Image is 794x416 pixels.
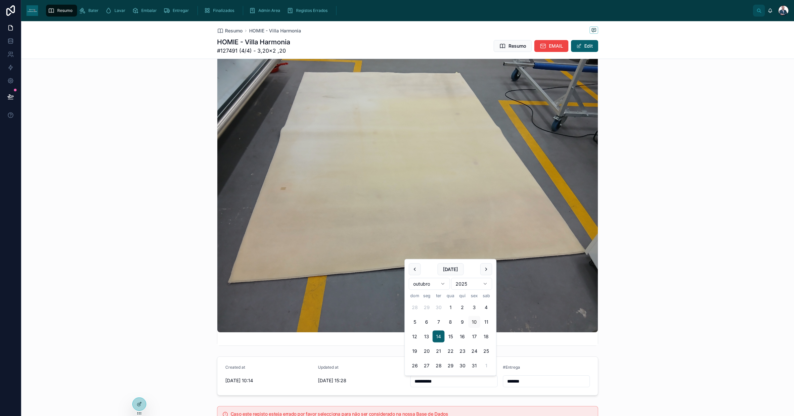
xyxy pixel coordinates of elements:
span: Lavar [114,8,125,13]
span: EMAIL [549,43,563,49]
a: Registos Errados [285,5,332,17]
button: terça-feira, 28 de outubro de 2025 [433,360,445,372]
button: segunda-feira, 13 de outubro de 2025 [421,331,433,343]
span: [DATE] 10:14 [225,377,313,384]
a: Entregar [161,5,194,17]
button: quinta-feira, 9 de outubro de 2025 [457,316,468,328]
img: App logo [26,5,38,16]
span: Bater [88,8,99,13]
span: Finalizados [213,8,234,13]
button: quarta-feira, 1 de outubro de 2025 [445,301,457,313]
button: Resumo [494,40,532,52]
span: Created at [225,365,245,370]
button: quarta-feira, 8 de outubro de 2025 [445,316,457,328]
button: segunda-feira, 20 de outubro de 2025 [421,345,433,357]
button: sexta-feira, 3 de outubro de 2025 [468,301,480,313]
h1: HOMIE - Villa Harmonia [217,37,290,47]
button: segunda-feira, 6 de outubro de 2025 [421,316,433,328]
span: Resumo [57,8,72,13]
button: sábado, 11 de outubro de 2025 [480,316,492,328]
span: #Entrega [503,365,520,370]
button: sexta-feira, 24 de outubro de 2025 [468,345,480,357]
a: Admin Area [247,5,285,17]
button: sábado, 18 de outubro de 2025 [480,331,492,343]
span: Admin Area [258,8,280,13]
th: segunda-feira [421,293,433,299]
a: Resumo [217,27,243,34]
th: quinta-feira [457,293,468,299]
button: terça-feira, 7 de outubro de 2025 [433,316,445,328]
span: Registos Errados [296,8,328,13]
button: quinta-feira, 16 de outubro de 2025 [457,331,468,343]
span: Resumo [225,27,243,34]
a: HOMIE - Villa Harmonia [249,27,301,34]
button: sábado, 1 de novembro de 2025 [480,360,492,372]
th: sexta-feira [468,293,480,299]
span: Embalar [141,8,157,13]
button: quarta-feira, 22 de outubro de 2025 [445,345,457,357]
button: terça-feira, 30 de setembro de 2025 [433,301,445,313]
a: Lavar [103,5,130,17]
a: Finalizados [202,5,239,17]
button: domingo, 19 de outubro de 2025 [409,345,421,357]
th: quarta-feira [445,293,457,299]
button: sábado, 25 de outubro de 2025 [480,345,492,357]
button: sexta-feira, 17 de outubro de 2025 [468,331,480,343]
span: Entregar [173,8,189,13]
button: segunda-feira, 27 de outubro de 2025 [421,360,433,372]
button: terça-feira, 21 de outubro de 2025 [433,345,445,357]
button: EMAIL [534,40,568,52]
button: domingo, 12 de outubro de 2025 [409,331,421,343]
img: 17600887688664562254240130320051.jpg [217,47,598,333]
span: [DATE] 15:28 [318,377,405,384]
span: #127491 (4/4) - 3,20×2 ,20 [217,47,290,55]
button: sábado, 4 de outubro de 2025 [480,301,492,313]
button: quinta-feira, 2 de outubro de 2025 [457,301,468,313]
button: quarta-feira, 15 de outubro de 2025 [445,331,457,343]
th: sábado [480,293,492,299]
span: Resumo [508,43,526,49]
button: domingo, 28 de setembro de 2025 [409,301,421,313]
button: segunda-feira, 29 de setembro de 2025 [421,301,433,313]
a: Bater [77,5,103,17]
button: quarta-feira, 29 de outubro de 2025 [445,360,457,372]
button: [DATE] [437,263,463,275]
button: quinta-feira, 30 de outubro de 2025 [457,360,468,372]
button: Today, sexta-feira, 10 de outubro de 2025 [468,316,480,328]
button: quinta-feira, 23 de outubro de 2025 [457,345,468,357]
th: domingo [409,293,421,299]
button: terça-feira, 14 de outubro de 2025, selected [433,331,445,343]
a: Embalar [130,5,161,17]
table: outubro 2025 [409,293,492,372]
button: sexta-feira, 31 de outubro de 2025 [468,360,480,372]
button: domingo, 26 de outubro de 2025 [409,360,421,372]
div: scrollable content [43,3,753,18]
button: Edit [571,40,598,52]
button: domingo, 5 de outubro de 2025 [409,316,421,328]
span: Updated at [318,365,338,370]
a: Resumo [46,5,77,17]
th: terça-feira [433,293,445,299]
